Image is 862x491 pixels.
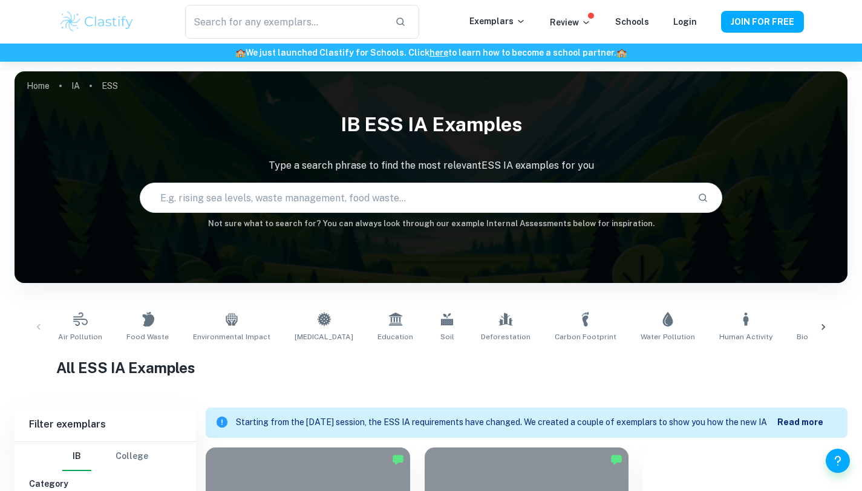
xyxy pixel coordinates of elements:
[295,331,353,342] span: [MEDICAL_DATA]
[102,79,118,93] p: ESS
[440,331,454,342] span: Soil
[392,454,404,466] img: Marked
[185,5,385,39] input: Search for any exemplars...
[27,77,50,94] a: Home
[429,48,448,57] a: here
[797,331,838,342] span: Biodiversity
[62,442,148,471] div: Filter type choice
[693,187,713,208] button: Search
[71,77,80,94] a: IA
[116,442,148,471] button: College
[15,158,847,173] p: Type a search phrase to find the most relevant ESS IA examples for you
[29,477,181,490] h6: Category
[616,48,627,57] span: 🏫
[673,17,697,27] a: Login
[2,46,860,59] h6: We just launched Clastify for Schools. Click to learn how to become a school partner.
[15,105,847,144] h1: IB ESS IA examples
[56,357,806,379] h1: All ESS IA Examples
[719,331,772,342] span: Human Activity
[377,331,413,342] span: Education
[615,17,649,27] a: Schools
[236,416,777,429] p: Starting from the [DATE] session, the ESS IA requirements have changed. We created a couple of ex...
[555,331,616,342] span: Carbon Footprint
[481,331,531,342] span: Deforestation
[140,181,688,215] input: E.g. rising sea levels, waste management, food waste...
[721,11,804,33] button: JOIN FOR FREE
[550,16,591,29] p: Review
[59,10,136,34] img: Clastify logo
[777,417,823,427] b: Read more
[641,331,695,342] span: Water Pollution
[610,454,622,466] img: Marked
[193,331,270,342] span: Environmental Impact
[15,218,847,230] h6: Not sure what to search for? You can always look through our example Internal Assessments below f...
[58,331,102,342] span: Air Pollution
[126,331,169,342] span: Food Waste
[15,408,196,441] h6: Filter exemplars
[469,15,526,28] p: Exemplars
[235,48,246,57] span: 🏫
[62,442,91,471] button: IB
[826,449,850,473] button: Help and Feedback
